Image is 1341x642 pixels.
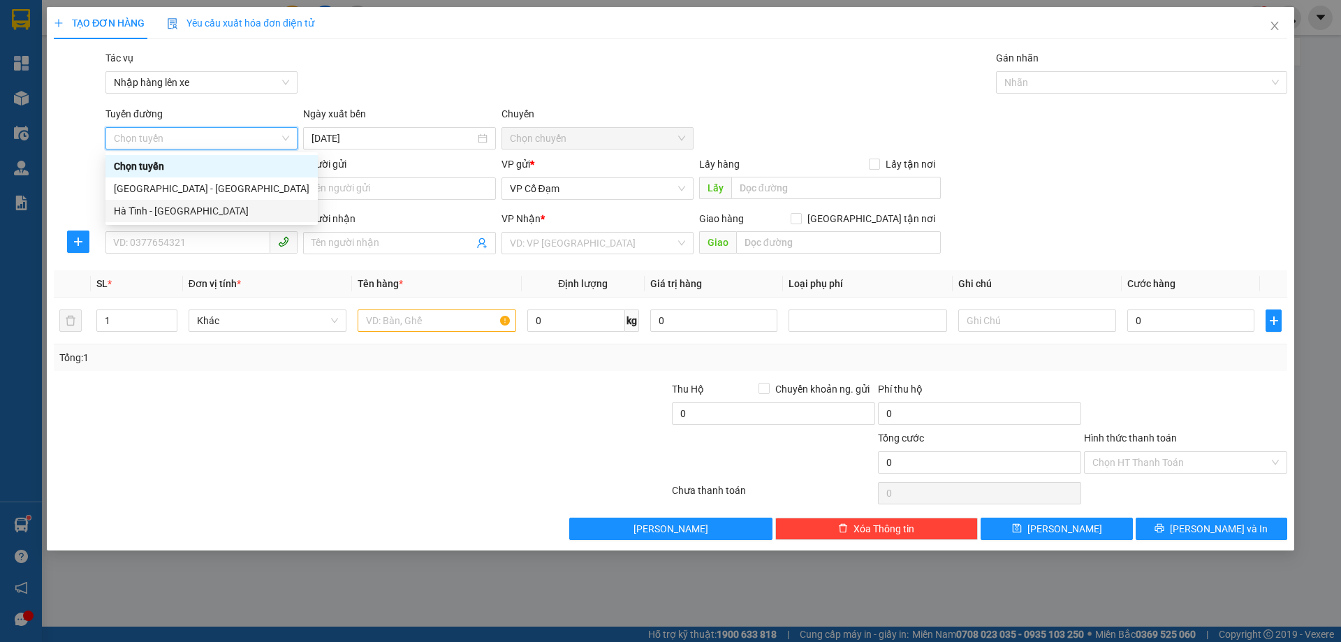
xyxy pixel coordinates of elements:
div: Hà Tĩnh - Hà Nội [105,200,318,222]
div: Tổng: 1 [59,350,518,365]
span: Tên hàng [358,278,403,289]
span: Yêu cầu xuất hóa đơn điện tử [167,17,314,29]
input: Ghi Chú [958,309,1116,332]
div: Hà Tĩnh - [GEOGRAPHIC_DATA] [114,203,309,219]
div: Chuyến [501,106,694,127]
button: plus [67,231,89,253]
span: Chuyển khoản ng. gửi [770,381,875,397]
span: Chọn tuyến [114,128,289,149]
span: Lấy [699,177,731,199]
span: Xóa Thông tin [853,521,914,537]
span: SL [96,278,108,289]
span: Đơn vị tính [189,278,241,289]
div: Phí thu hộ [878,381,1081,402]
div: Người nhận [303,211,495,226]
input: VD: Bàn, Ghế [358,309,515,332]
input: 15/08/2025 [312,131,474,146]
span: Chọn chuyến [510,128,685,149]
img: icon [167,18,178,29]
span: [PERSON_NAME] và In [1170,521,1268,537]
span: save [1012,523,1022,534]
div: Chọn tuyến [105,155,318,177]
button: [PERSON_NAME] [569,518,772,540]
label: Hình thức thanh toán [1084,432,1177,444]
span: [PERSON_NAME] [633,521,708,537]
th: Loại phụ phí [783,270,952,298]
label: Tác vụ [105,52,133,64]
div: [GEOGRAPHIC_DATA] - [GEOGRAPHIC_DATA] [114,181,309,196]
span: Giao [699,231,736,254]
span: Lấy tận nơi [880,156,941,172]
span: TẠO ĐƠN HÀNG [54,17,145,29]
span: VP Nhận [501,213,541,224]
button: Close [1255,7,1294,46]
div: Chọn tuyến [114,159,309,174]
span: delete [838,523,848,534]
button: deleteXóa Thông tin [775,518,979,540]
div: VP gửi [501,156,694,172]
input: 0 [650,309,777,332]
input: Dọc đường [736,231,941,254]
span: plus [1266,315,1280,326]
span: phone [278,236,289,247]
th: Ghi chú [953,270,1122,298]
span: Giá trị hàng [650,278,702,289]
span: Tổng cước [878,432,924,444]
div: Chưa thanh toán [670,483,877,507]
span: printer [1155,523,1164,534]
span: plus [68,236,89,247]
span: Lấy hàng [699,159,740,170]
label: Gán nhãn [996,52,1039,64]
span: Nhập hàng lên xe [114,72,289,93]
span: Thu Hộ [672,384,704,395]
span: Khác [197,310,338,331]
span: Giao hàng [699,213,744,224]
span: user-add [476,238,488,249]
button: plus [1266,309,1281,332]
span: Định lượng [558,278,608,289]
input: Dọc đường [731,177,941,199]
button: save[PERSON_NAME] [981,518,1132,540]
button: delete [59,309,82,332]
div: Hà Nội - Hà Tĩnh [105,177,318,200]
span: [PERSON_NAME] [1027,521,1102,537]
span: plus [54,18,64,28]
span: [GEOGRAPHIC_DATA] tận nơi [802,211,941,226]
button: printer[PERSON_NAME] và In [1136,518,1287,540]
div: Người gửi [303,156,495,172]
span: close [1269,20,1280,31]
div: Ngày xuất bến [303,106,495,127]
span: VP Cổ Đạm [510,178,685,199]
div: Tuyến đường [105,106,298,127]
span: kg [625,309,639,332]
span: Cước hàng [1127,278,1175,289]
